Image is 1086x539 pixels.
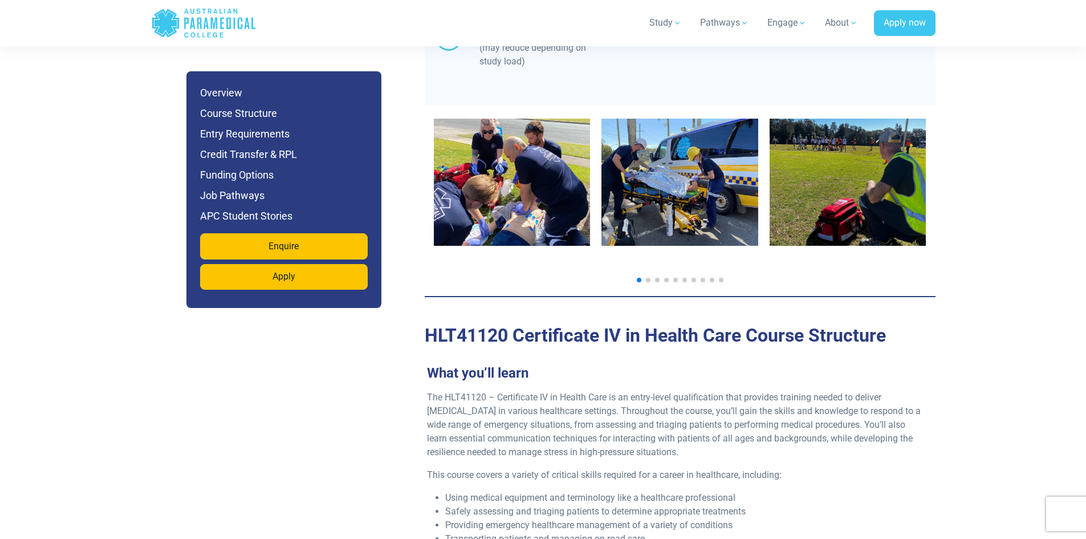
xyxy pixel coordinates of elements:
span: Go to slide 6 [682,278,687,282]
span: Go to slide 2 [646,278,650,282]
h2: Course Structure [425,325,935,346]
span: Go to slide 3 [655,278,660,282]
div: 1 / 12 [434,119,591,264]
span: Go to slide 5 [673,278,678,282]
div: 2 / 12 [601,119,758,264]
a: Engage [760,7,814,39]
img: Image [601,119,758,246]
span: Go to slide 7 [692,278,696,282]
span: Go to slide 9 [710,278,714,282]
li: Providing emergency healthcare management of a variety of conditions [445,518,924,532]
a: Australian Paramedical College [151,5,257,42]
span: Go to slide 1 [637,278,641,282]
li: Using medical equipment and terminology like a healthcare professional [445,491,924,505]
h3: What you’ll learn [420,365,931,382]
p: This course covers a variety of critical skills required for a career in healthcare, including: [427,468,924,482]
a: Study [642,7,689,39]
a: Apply now [874,10,935,37]
span: Go to slide 10 [719,278,723,282]
div: 3 / 12 [770,119,926,264]
a: Pathways [693,7,756,39]
p: The HLT41120 – Certificate IV in Health Care is an entry-level qualification that provides traini... [427,391,924,459]
img: Image [770,119,926,246]
span: Go to slide 4 [664,278,669,282]
span: Go to slide 8 [701,278,705,282]
div: 18 months (may reduce depending on study load) [479,27,603,68]
a: About [818,7,865,39]
li: Safely assessing and triaging patients to determine appropriate treatments [445,505,924,518]
img: Image [434,119,591,246]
